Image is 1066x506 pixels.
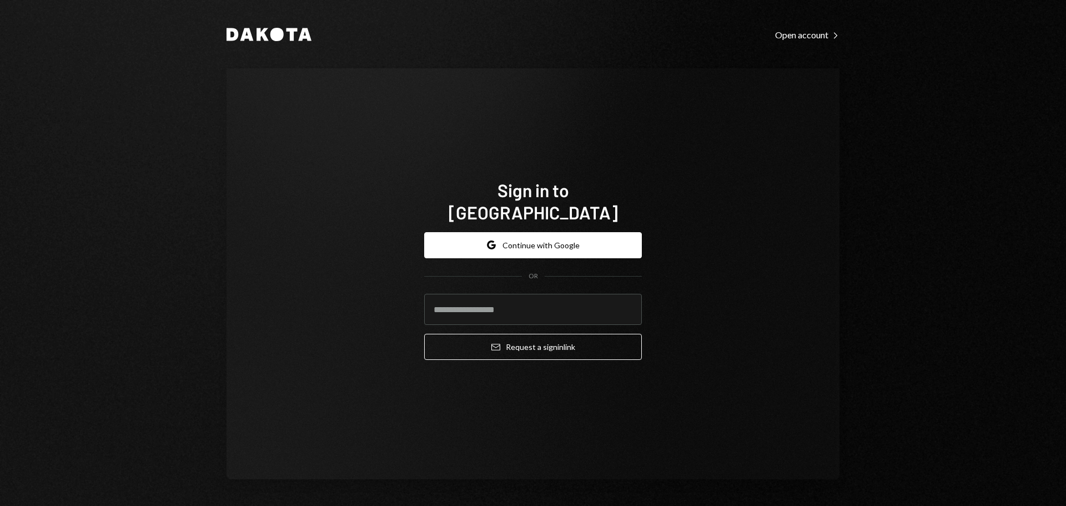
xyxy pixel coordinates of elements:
[529,272,538,281] div: OR
[775,29,839,41] div: Open account
[424,334,642,360] button: Request a signinlink
[424,232,642,258] button: Continue with Google
[775,28,839,41] a: Open account
[424,179,642,223] h1: Sign in to [GEOGRAPHIC_DATA]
